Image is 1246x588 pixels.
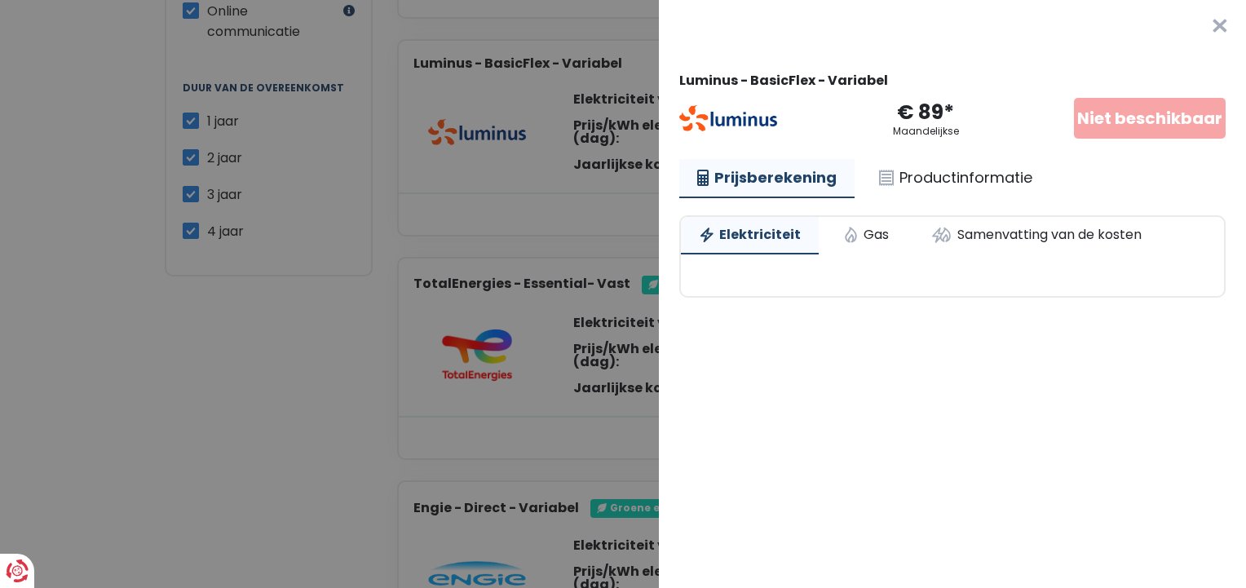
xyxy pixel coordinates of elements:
a: Samenvatting van de kosten [913,217,1160,253]
a: Productinformatie [861,159,1050,197]
a: Gas [825,217,907,253]
div: € 89* [897,99,954,126]
a: Elektriciteit [681,217,819,254]
img: Luminus [679,105,777,131]
div: Maandelijkse [893,126,959,137]
a: Prijsberekening [679,159,855,198]
div: Luminus - BasicFlex - Variabel [679,73,1226,88]
div: Niet beschikbaar [1074,98,1226,139]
